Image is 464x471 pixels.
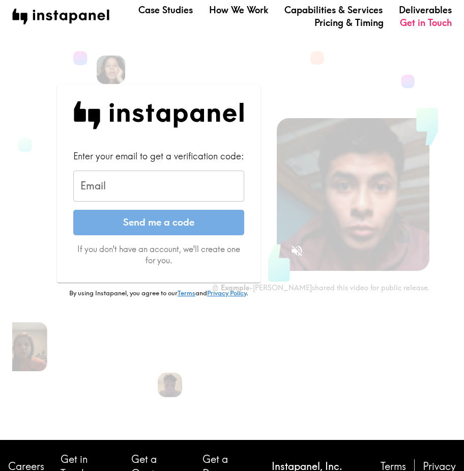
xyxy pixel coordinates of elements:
[399,4,452,16] a: Deliverables
[97,56,125,84] img: Kelly
[73,101,244,129] img: Instapanel
[400,16,452,29] a: Get in Touch
[178,289,195,297] a: Terms
[73,210,244,235] button: Send me a code
[221,283,249,292] b: Example
[284,4,383,16] a: Capabilities & Services
[286,240,308,262] button: Sound is off
[209,4,268,16] a: How We Work
[138,4,193,16] a: Case Studies
[73,150,244,162] div: Enter your email to get a verification code:
[158,373,182,397] img: Liam
[12,9,109,24] img: instapanel
[73,243,244,266] p: If you don't have an account, we'll create one for you.
[207,289,246,297] a: Privacy Policy
[314,16,384,29] a: Pricing & Timing
[212,283,429,292] div: - [PERSON_NAME] shared this video for public release.
[57,289,260,298] p: By using Instapanel, you agree to our and .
